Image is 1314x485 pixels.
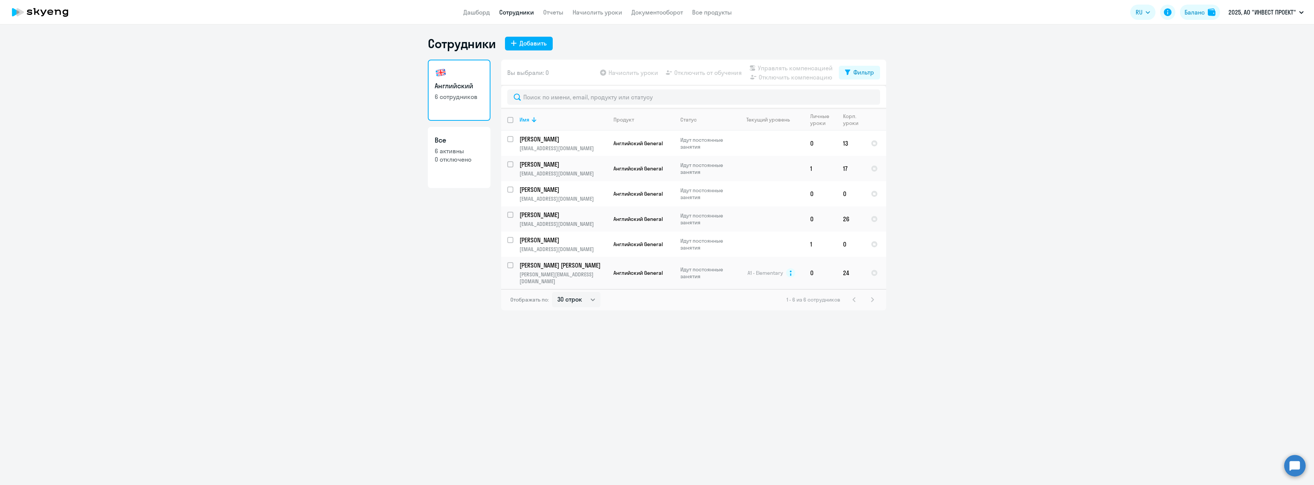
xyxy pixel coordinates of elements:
a: Все продукты [692,8,732,16]
td: 26 [837,206,865,232]
span: Вы выбрали: 0 [507,68,549,77]
button: Балансbalance [1180,5,1220,20]
a: Отчеты [543,8,563,16]
div: Имя [519,116,607,123]
p: 0 отключено [435,155,484,164]
a: [PERSON_NAME] [519,211,607,219]
h1: Сотрудники [428,36,496,51]
div: Текущий уровень [746,116,790,123]
span: A1 - Elementary [748,269,783,276]
div: Имя [519,116,529,123]
h3: Английский [435,81,484,91]
span: 1 - 6 из 6 сотрудников [786,296,840,303]
p: 2025, АО "ИНВЕСТ ПРОЕКТ" [1228,8,1296,17]
p: Идут постоянные занятия [680,162,733,175]
p: Идут постоянные занятия [680,237,733,251]
td: 1 [804,156,837,181]
td: 0 [804,206,837,232]
button: Фильтр [839,66,880,79]
p: Идут постоянные занятия [680,136,733,150]
p: [PERSON_NAME][EMAIL_ADDRESS][DOMAIN_NAME] [519,271,607,285]
td: 0 [837,232,865,257]
p: Идут постоянные занятия [680,187,733,201]
p: [EMAIL_ADDRESS][DOMAIN_NAME] [519,221,607,227]
td: 0 [804,257,837,289]
div: Продукт [613,116,674,123]
a: [PERSON_NAME] [PERSON_NAME] [519,261,607,269]
div: Личные уроки [810,113,837,127]
td: 0 [837,181,865,206]
div: Добавить [519,39,547,48]
td: 13 [837,131,865,156]
p: [EMAIL_ADDRESS][DOMAIN_NAME] [519,145,607,152]
div: Продукт [613,116,634,123]
p: [PERSON_NAME] [519,135,606,143]
span: Английский General [613,216,663,222]
span: Английский General [613,190,663,197]
a: [PERSON_NAME] [519,160,607,169]
td: 0 [804,131,837,156]
p: 6 активны [435,147,484,155]
div: Баланс [1185,8,1205,17]
p: Идут постоянные занятия [680,212,733,226]
input: Поиск по имени, email, продукту или статусу [507,89,880,105]
td: 17 [837,156,865,181]
span: Английский General [613,241,663,248]
a: [PERSON_NAME] [519,236,607,244]
p: [PERSON_NAME] [519,160,606,169]
p: 6 сотрудников [435,92,484,101]
span: Отображать по: [510,296,549,303]
p: [EMAIL_ADDRESS][DOMAIN_NAME] [519,246,607,253]
img: balance [1208,8,1215,16]
td: 1 [804,232,837,257]
div: Текущий уровень [739,116,804,123]
div: Личные уроки [810,113,832,127]
a: Дашборд [463,8,490,16]
div: Статус [680,116,733,123]
a: Сотрудники [499,8,534,16]
a: Все6 активны0 отключено [428,127,490,188]
p: [PERSON_NAME] [519,211,606,219]
div: Корп. уроки [843,113,859,127]
p: [EMAIL_ADDRESS][DOMAIN_NAME] [519,195,607,202]
a: Начислить уроки [573,8,622,16]
a: [PERSON_NAME] [519,185,607,194]
img: english [435,67,447,79]
td: 24 [837,257,865,289]
span: Английский General [613,165,663,172]
p: Идут постоянные занятия [680,266,733,280]
button: 2025, АО "ИНВЕСТ ПРОЕКТ" [1225,3,1308,21]
span: Английский General [613,140,663,147]
a: [PERSON_NAME] [519,135,607,143]
p: [PERSON_NAME] [519,236,606,244]
a: Английский6 сотрудников [428,60,490,121]
span: Английский General [613,269,663,276]
button: Добавить [505,37,553,50]
p: [PERSON_NAME] [PERSON_NAME] [519,261,606,269]
div: Корп. уроки [843,113,864,127]
p: [EMAIL_ADDRESS][DOMAIN_NAME] [519,170,607,177]
h3: Все [435,135,484,145]
a: Документооборот [631,8,683,16]
td: 0 [804,181,837,206]
span: RU [1136,8,1142,17]
p: [PERSON_NAME] [519,185,606,194]
button: RU [1130,5,1155,20]
div: Статус [680,116,697,123]
div: Фильтр [853,68,874,77]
